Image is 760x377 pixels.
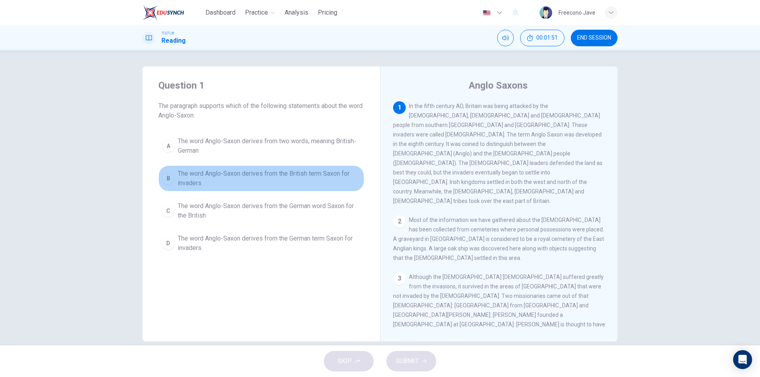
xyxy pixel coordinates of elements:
img: EduSynch logo [142,5,184,21]
span: The word Anglo-Saxon derives from the German term Saxon for invaders [178,234,361,253]
span: Most of the information we have gathered about the [DEMOGRAPHIC_DATA] has been collected from cem... [393,217,604,261]
span: The word Anglo-Saxon derives from two words, meaning British-German [178,136,361,155]
div: A [162,140,175,152]
div: 3 [393,272,406,285]
span: The paragraph supports which of the following statements about the word Anglo-Saxon: [158,101,364,120]
button: BThe word Anglo-Saxon derives from the British term Saxon for invaders [158,165,364,191]
span: Practice [245,8,268,17]
button: AThe word Anglo-Saxon derives from two words, meaning British-German [158,133,364,159]
button: END SESSION [571,30,617,46]
button: DThe word Anglo-Saxon derives from the German term Saxon for invaders [158,230,364,256]
span: END SESSION [577,35,611,41]
div: Mute [497,30,514,46]
a: EduSynch logo [142,5,202,21]
span: Dashboard [205,8,236,17]
h4: Question 1 [158,79,364,92]
div: 2 [393,215,406,228]
div: C [162,205,175,217]
div: B [162,172,175,185]
span: 00:01:51 [536,35,558,41]
button: Analysis [281,6,312,20]
div: 1 [393,101,406,114]
div: Freecono Jave [559,8,595,17]
span: Analysis [285,8,308,17]
div: D [162,237,175,250]
h1: Reading [161,36,186,45]
div: Hide [520,30,564,46]
button: Dashboard [202,6,239,20]
button: Practice [242,6,278,20]
span: In the fifth century AD, Britain was being attacked by the [DEMOGRAPHIC_DATA], [DEMOGRAPHIC_DATA]... [393,103,602,204]
button: Pricing [315,6,340,20]
span: TOEFL® [161,30,174,36]
img: en [482,10,492,16]
span: The word Anglo-Saxon derives from the British term Saxon for invaders [178,169,361,188]
h4: Anglo Saxons [469,79,528,92]
span: The word Anglo-Saxon derives from the German word Saxon for the British [178,201,361,220]
img: Profile picture [540,6,552,19]
div: Open Intercom Messenger [733,350,752,369]
span: Pricing [318,8,337,17]
button: 00:01:51 [520,30,564,46]
button: CThe word Anglo-Saxon derives from the German word Saxon for the British [158,198,364,224]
